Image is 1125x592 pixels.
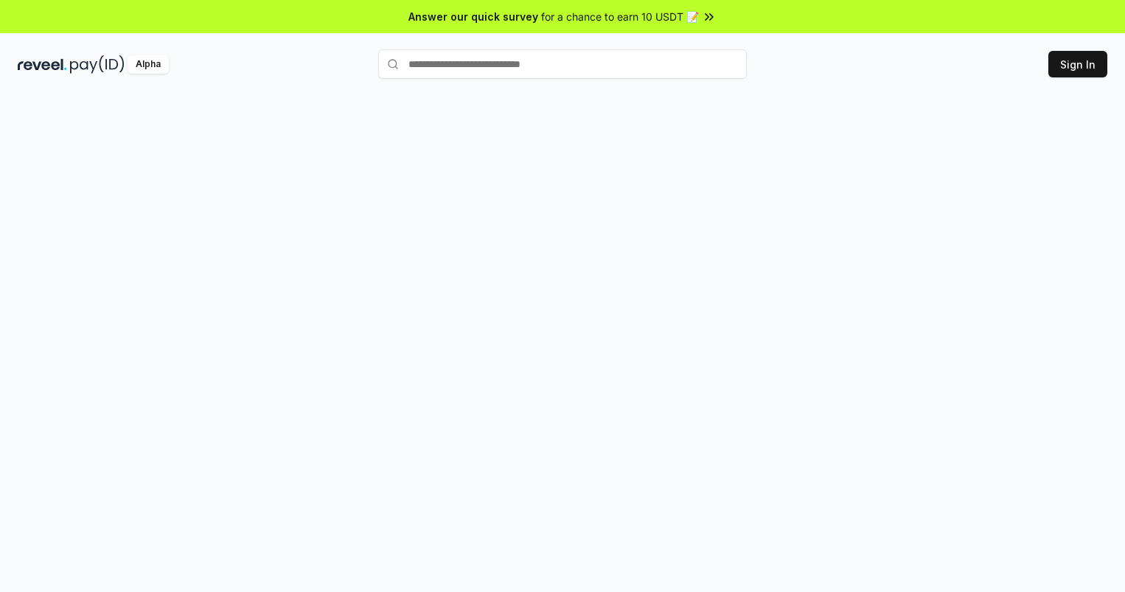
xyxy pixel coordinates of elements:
div: Alpha [128,55,169,74]
span: for a chance to earn 10 USDT 📝 [541,9,699,24]
button: Sign In [1048,51,1107,77]
span: Answer our quick survey [408,9,538,24]
img: pay_id [70,55,125,74]
img: reveel_dark [18,55,67,74]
